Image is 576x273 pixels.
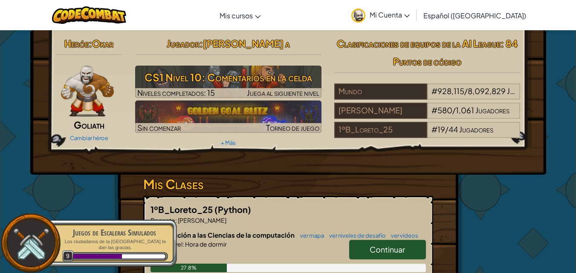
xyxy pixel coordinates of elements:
[419,4,530,27] a: Español ([GEOGRAPHIC_DATA])
[135,101,321,133] a: Sin comenzarTorneo de juego
[89,37,92,49] span: :
[334,122,427,138] div: 1ºB_Loreto_25
[135,68,321,87] h3: CS1 Nivel 10: Comentarios en la celda
[431,124,437,134] span: #
[177,216,226,224] span: [PERSON_NAME]
[507,86,541,96] span: Jugadores
[247,88,319,98] span: Juega al siguiente nivel
[431,86,437,96] span: #
[266,123,319,132] span: Torneo de juego
[151,231,296,239] span: Introducción a las Ciencias de la computación
[92,37,113,49] span: Okar
[387,232,418,239] a: ver videos
[370,10,410,19] span: Mi Cuenta
[137,88,215,98] span: Niveles completados: 15
[61,227,168,239] div: Juegos de Escaleras Simulados
[464,86,468,96] span: /
[221,139,236,146] a: + Más
[423,11,526,20] span: Español ([GEOGRAPHIC_DATA])
[64,37,89,49] span: Heróe
[135,101,321,133] img: Golden Goal
[475,105,509,115] span: Jugadores
[184,240,227,248] span: Hora de dormir
[437,105,452,115] span: 580
[135,66,321,98] img: CS1 Nivel 10: Comentarios en la celda
[61,66,114,117] img: goliath-pose.png
[220,11,253,20] span: Mis cursos
[449,124,458,134] span: 44
[351,9,365,23] img: avatar
[12,224,50,263] img: swords.png
[334,92,521,101] a: Mundo#928,115/8,092,829Jugadores
[143,175,433,194] h3: Mis Clases
[347,2,414,29] a: Mi Cuenta
[52,6,127,24] img: CodeCombat logo
[70,135,108,141] a: Cambiar héroe
[137,123,181,132] span: Sin comenzar
[151,204,214,215] span: 1ºB_Loreto_25
[431,105,437,115] span: #
[437,124,445,134] span: 19
[203,37,290,49] span: [PERSON_NAME] a
[200,37,203,49] span: :
[215,4,265,27] a: Mis cursos
[325,232,386,239] a: ver niveles de desafío
[214,204,251,215] span: (Python)
[452,105,456,115] span: /
[445,124,449,134] span: /
[62,250,74,262] span: 9
[334,130,521,140] a: 1ºB_Loreto_25#19/44Jugadores
[437,86,464,96] span: 928,115
[459,124,493,134] span: Jugadores
[182,240,184,248] span: :
[151,264,227,272] div: 27.8%
[337,37,501,49] span: Clasificaciones de equipos de la AI League
[61,239,168,251] p: Los ciudadanos de la [GEOGRAPHIC_DATA] te dan las gracias.
[135,66,321,98] a: Juega al siguiente nivel
[74,119,104,131] span: Goliath
[296,232,324,239] a: ver mapa
[334,111,521,121] a: [PERSON_NAME]#580/1,061Jugadores
[456,105,474,115] span: 1,061
[334,103,427,119] div: [PERSON_NAME]
[468,86,506,96] span: 8,092,829
[370,244,405,254] span: Continuar
[167,37,200,49] span: Jugador
[334,83,427,100] div: Mundo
